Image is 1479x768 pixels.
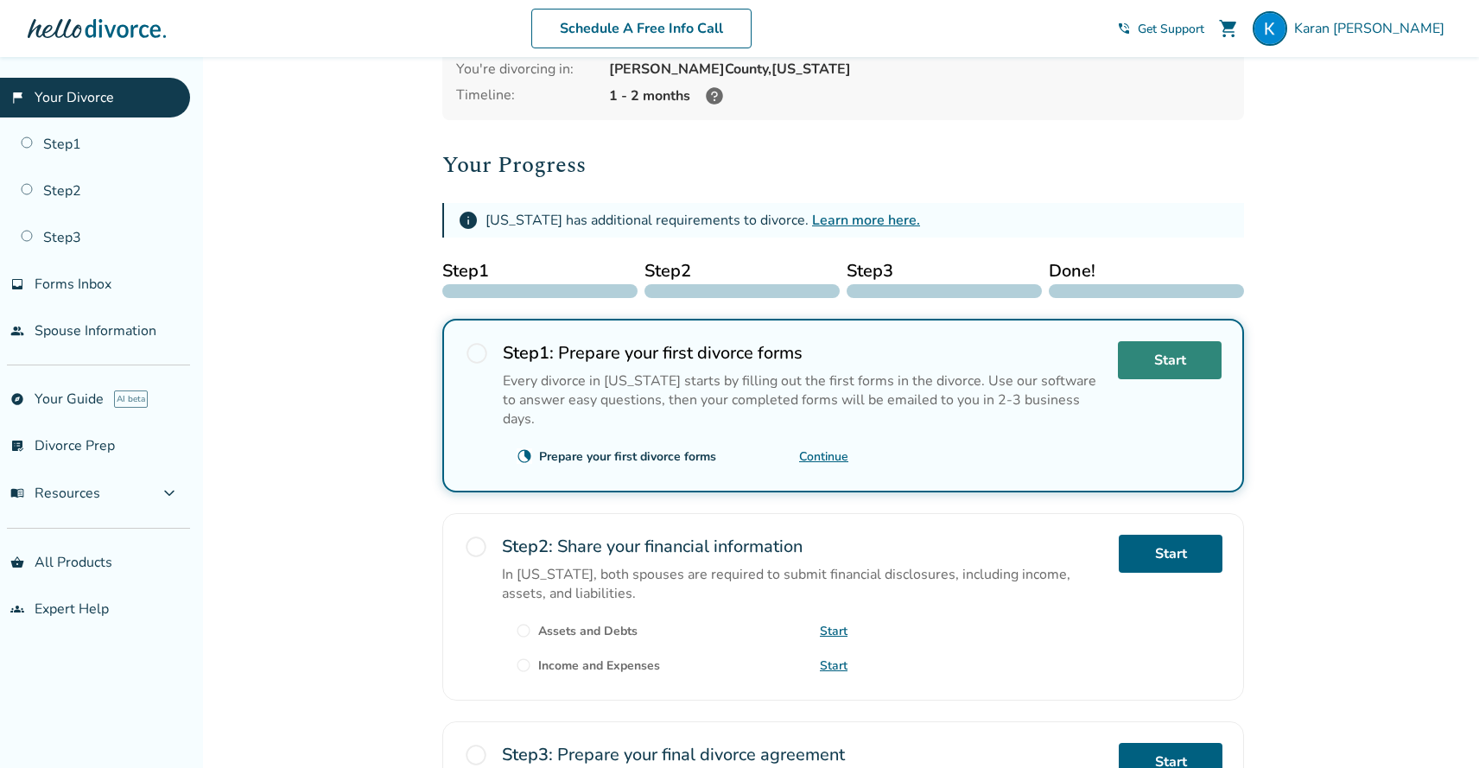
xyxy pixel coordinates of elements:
div: [PERSON_NAME] County, [US_STATE] [609,60,1230,79]
div: Income and Expenses [538,657,660,674]
span: menu_book [10,486,24,500]
h2: Prepare your final divorce agreement [502,743,1105,766]
span: shopping_basket [10,555,24,569]
span: Step 3 [847,258,1042,284]
a: phone_in_talkGet Support [1117,21,1204,37]
div: You're divorcing in: [456,60,595,79]
img: Karan Bathla [1253,11,1287,46]
div: 1 - 2 months [609,86,1230,106]
span: radio_button_unchecked [464,535,488,559]
h2: Share your financial information [502,535,1105,558]
a: Start [1119,535,1222,573]
a: Start [820,623,847,639]
a: Start [820,657,847,674]
h2: Prepare your first divorce forms [503,341,1104,365]
div: Prepare your first divorce forms [539,448,716,465]
span: people [10,324,24,338]
span: Forms Inbox [35,275,111,294]
span: Karan [PERSON_NAME] [1294,19,1451,38]
a: Learn more here. [812,211,920,230]
span: Resources [10,484,100,503]
span: list_alt_check [10,439,24,453]
span: Get Support [1138,21,1204,37]
span: inbox [10,277,24,291]
span: radio_button_unchecked [516,657,531,673]
span: AI beta [114,390,148,408]
span: explore [10,392,24,406]
iframe: Chat Widget [1393,685,1479,768]
span: phone_in_talk [1117,22,1131,35]
div: Timeline: [456,86,595,106]
div: Every divorce in [US_STATE] starts by filling out the first forms in the divorce. Use our softwar... [503,371,1104,428]
span: radio_button_unchecked [516,623,531,638]
span: radio_button_unchecked [464,743,488,767]
div: [US_STATE] has additional requirements to divorce. [486,211,920,230]
strong: Step 3 : [502,743,553,766]
span: Done! [1049,258,1244,284]
a: Start [1118,341,1222,379]
a: Continue [799,448,848,465]
span: Step 1 [442,258,638,284]
span: Step 2 [644,258,840,284]
span: groups [10,602,24,616]
span: flag_2 [10,91,24,105]
span: shopping_cart [1218,18,1239,39]
div: In [US_STATE], both spouses are required to submit financial disclosures, including income, asset... [502,565,1105,603]
div: Assets and Debts [538,623,638,639]
span: radio_button_unchecked [465,341,489,365]
span: info [458,210,479,231]
h2: Your Progress [442,148,1244,182]
strong: Step 2 : [502,535,553,558]
span: clock_loader_40 [517,448,532,464]
span: expand_more [159,483,180,504]
strong: Step 1 : [503,341,554,365]
a: Schedule A Free Info Call [531,9,752,48]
